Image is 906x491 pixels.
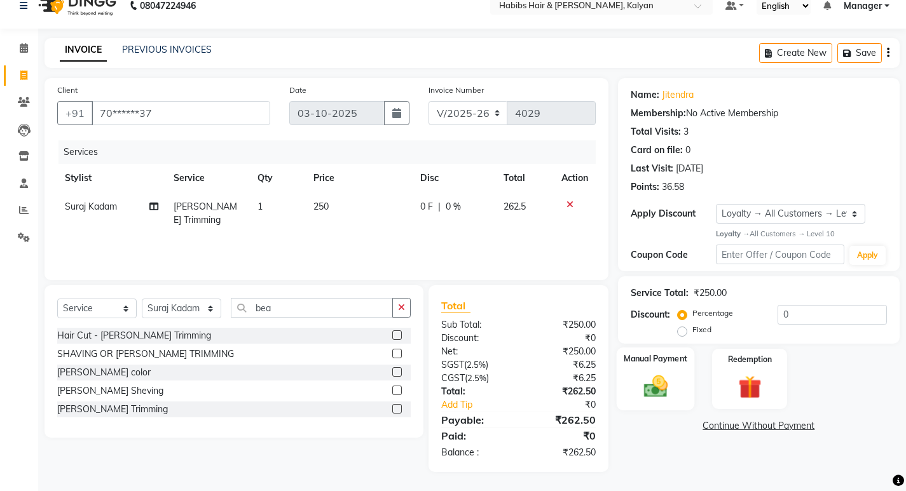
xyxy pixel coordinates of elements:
[57,164,166,192] th: Stylist
[631,308,670,321] div: Discount:
[518,332,605,345] div: ₹0
[57,84,78,96] label: Client
[432,385,518,398] div: Total:
[174,201,237,225] span: [PERSON_NAME] Trimming
[432,358,518,372] div: ( )
[716,229,887,239] div: All Customers → Level 10
[92,101,270,125] input: Search by Name/Mobile/Email/Code
[57,329,211,342] div: Hair Cut - [PERSON_NAME] Trimming
[65,201,117,212] span: Suraj Kadam
[533,398,605,412] div: ₹0
[57,384,163,398] div: [PERSON_NAME] Sheving
[518,385,605,398] div: ₹262.50
[518,412,605,427] div: ₹262.50
[496,164,554,192] th: Total
[58,140,605,164] div: Services
[631,125,681,138] div: Total Visits:
[420,200,433,213] span: 0 F
[432,345,518,358] div: Net:
[631,107,887,120] div: No Active Membership
[692,307,733,319] label: Percentage
[676,162,703,175] div: [DATE]
[432,412,518,427] div: Payable:
[467,373,486,383] span: 2.5%
[759,43,832,63] button: Create New
[631,207,716,220] div: Apply Discount
[694,286,727,300] div: ₹250.00
[518,345,605,358] div: ₹250.00
[429,84,484,96] label: Invoice Number
[432,318,518,332] div: Sub Total:
[467,360,486,370] span: 2.5%
[731,373,769,401] img: _gift.svg
[683,125,689,138] div: 3
[716,229,750,238] strong: Loyalty →
[57,366,151,379] div: [PERSON_NAME] color
[631,144,683,157] div: Card on file:
[166,164,251,192] th: Service
[289,84,306,96] label: Date
[631,107,686,120] div: Membership:
[57,347,234,361] div: SHAVING OR [PERSON_NAME] TRIMMING
[446,200,461,213] span: 0 %
[554,164,596,192] th: Action
[621,419,897,433] a: Continue Without Payment
[728,354,772,365] label: Redemption
[518,372,605,385] div: ₹6.25
[257,201,263,212] span: 1
[636,373,675,400] img: _cash.svg
[250,164,306,192] th: Qty
[631,162,673,175] div: Last Visit:
[441,359,464,370] span: SGST
[518,446,605,459] div: ₹262.50
[413,164,496,192] th: Disc
[518,318,605,332] div: ₹250.00
[313,201,329,212] span: 250
[504,201,526,212] span: 262.5
[441,299,470,313] span: Total
[438,200,441,213] span: |
[57,101,93,125] button: +91
[631,286,689,300] div: Service Total:
[122,44,212,55] a: PREVIOUS INVOICES
[624,353,687,365] label: Manual Payment
[57,403,168,416] div: [PERSON_NAME] Trimming
[692,324,711,335] label: Fixed
[432,428,518,443] div: Paid:
[518,358,605,372] div: ₹6.25
[662,180,684,194] div: 36.58
[849,246,886,265] button: Apply
[685,144,690,157] div: 0
[662,88,694,102] a: Jitendra
[631,248,716,262] div: Coupon Code
[306,164,413,192] th: Price
[631,180,659,194] div: Points:
[432,332,518,345] div: Discount:
[631,88,659,102] div: Name:
[518,428,605,443] div: ₹0
[432,446,518,459] div: Balance :
[441,372,465,384] span: CGST
[60,39,107,62] a: INVOICE
[716,245,844,264] input: Enter Offer / Coupon Code
[231,298,393,318] input: Search or Scan
[837,43,882,63] button: Save
[432,398,533,412] a: Add Tip
[432,372,518,385] div: ( )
